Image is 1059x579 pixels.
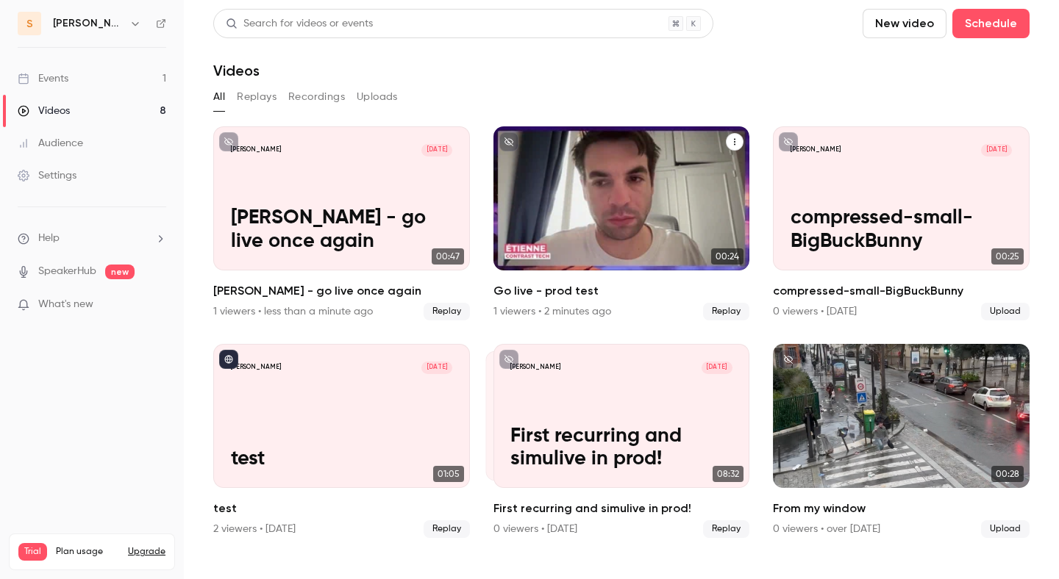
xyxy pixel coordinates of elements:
li: First recurring and simulive in prod! [493,344,750,538]
ul: Videos [213,126,1030,538]
span: 08:32 [713,466,744,482]
li: test [213,344,470,538]
div: 1 viewers • 2 minutes ago [493,304,611,319]
a: [PERSON_NAME][DATE]compressed-small-BigBuckBunny00:25compressed-small-BigBuckBunny0 viewers • [DA... [773,126,1030,320]
button: Recordings [288,85,345,109]
a: 00:28From my window0 viewers • over [DATE]Upload [773,344,1030,538]
a: SpeakerHub [38,264,96,279]
span: 00:24 [711,248,744,265]
p: [PERSON_NAME] [231,363,281,372]
button: Uploads [357,85,398,109]
span: 00:28 [991,466,1024,482]
span: Replay [424,520,470,538]
span: [DATE] [421,362,452,374]
h2: From my window [773,500,1030,517]
h2: First recurring and simulive in prod! [493,500,750,517]
h6: [PERSON_NAME] [53,16,124,31]
iframe: Noticeable Trigger [149,298,166,312]
li: Go live - prod test [493,126,750,320]
a: [PERSON_NAME][DATE]test01:05test2 viewers • [DATE]Replay [213,344,470,538]
span: Help [38,231,60,246]
p: [PERSON_NAME] [791,145,841,154]
span: Upload [981,303,1030,320]
li: help-dropdown-opener [18,231,166,246]
span: Replay [703,520,749,538]
span: What's new [38,297,93,312]
div: 1 viewers • less than a minute ago [213,304,373,319]
div: 0 viewers • [DATE] [773,304,857,319]
div: Settings [18,168,76,183]
div: Search for videos or events [226,16,373,32]
button: New video [863,9,946,38]
button: published [219,350,238,369]
a: [PERSON_NAME][DATE]First recurring and simulive in prod!08:32[PERSON_NAME][DATE]First recurring a... [493,344,750,538]
h1: Videos [213,62,260,79]
button: unpublished [219,132,238,151]
p: First recurring and simulive in prod! [510,425,732,471]
h2: Go live - prod test [493,282,750,300]
p: [PERSON_NAME] [231,145,281,154]
span: [DATE] [421,144,452,157]
span: 01:05 [433,466,464,482]
span: Replay [703,303,749,320]
div: Events [18,71,68,86]
div: 0 viewers • over [DATE] [773,522,880,536]
span: s [26,16,33,32]
span: Trial [18,543,47,561]
li: etienne - go live once again [213,126,470,320]
a: [PERSON_NAME][DATE][PERSON_NAME] - go live once again00:47[PERSON_NAME] - go live once again1 vie... [213,126,470,320]
p: [PERSON_NAME] [510,363,560,372]
button: All [213,85,225,109]
button: unpublished [499,132,518,151]
h2: test [213,500,470,517]
p: compressed-small-BigBuckBunny [791,206,1013,253]
section: Videos [213,9,1030,570]
button: Replays [237,85,277,109]
span: Plan usage [56,546,119,558]
button: unpublished [499,350,518,369]
span: new [105,265,135,279]
a: 00:24Go live - prod test1 viewers • 2 minutes agoReplay [493,126,750,320]
span: Replay [424,303,470,320]
p: test [231,447,453,471]
button: Upgrade [128,546,165,558]
span: [DATE] [981,144,1012,157]
span: Upload [981,520,1030,538]
span: 00:25 [991,248,1024,265]
div: 0 viewers • [DATE] [493,522,577,536]
button: unpublished [779,132,798,151]
p: [PERSON_NAME] - go live once again [231,206,453,253]
li: compressed-small-BigBuckBunny [773,126,1030,320]
span: 00:47 [432,248,464,265]
div: Videos [18,104,70,118]
h2: compressed-small-BigBuckBunny [773,282,1030,300]
li: From my window [773,344,1030,538]
div: 2 viewers • [DATE] [213,522,296,536]
span: [DATE] [702,362,732,374]
button: unpublished [779,350,798,369]
h2: [PERSON_NAME] - go live once again [213,282,470,300]
button: Schedule [952,9,1030,38]
div: Audience [18,136,83,151]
